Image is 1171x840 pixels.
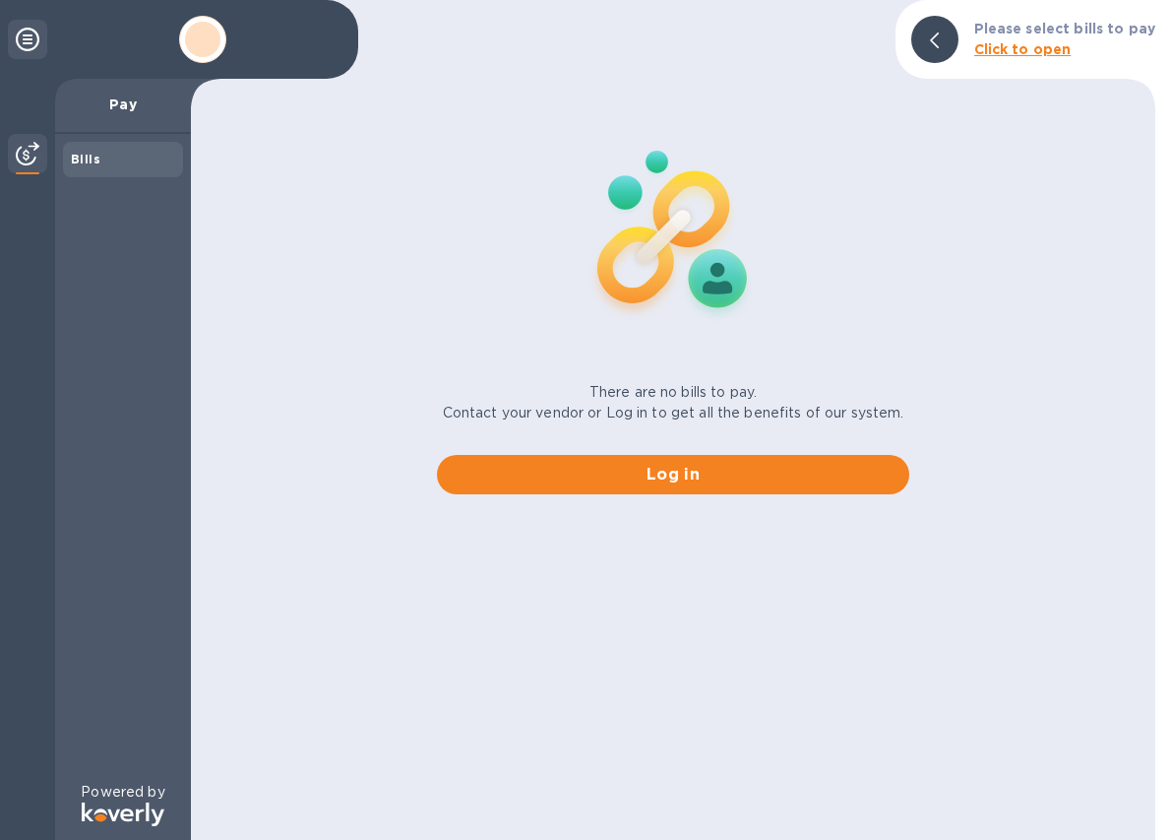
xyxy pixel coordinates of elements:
[71,152,100,166] b: Bills
[81,782,164,803] p: Powered by
[443,382,904,423] p: There are no bills to pay. Contact your vendor or Log in to get all the benefits of our system.
[437,455,909,494] button: Log in
[453,463,894,486] span: Log in
[974,41,1072,57] b: Click to open
[82,803,164,826] img: Logo
[974,21,1155,36] b: Please select bills to pay
[71,95,175,114] p: Pay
